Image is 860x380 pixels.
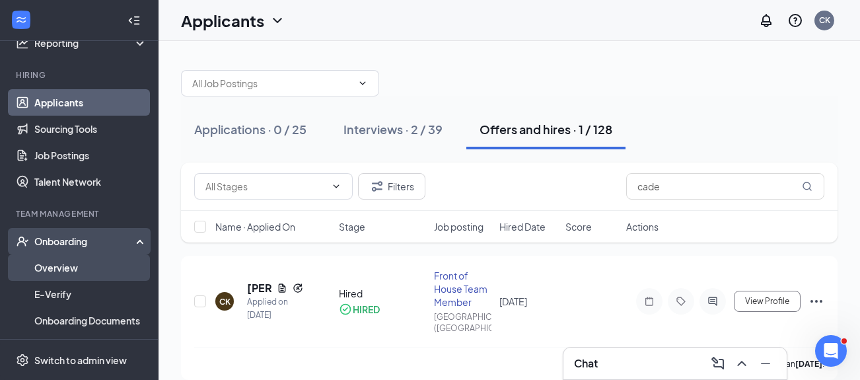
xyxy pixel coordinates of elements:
div: CK [819,15,830,26]
div: Offers and hires · 1 / 128 [480,121,612,137]
svg: Settings [16,354,29,367]
svg: Collapse [127,14,141,27]
a: Sourcing Tools [34,116,147,142]
button: Filter Filters [358,173,425,200]
div: Front of House Team Member [434,269,492,309]
a: Job Postings [34,142,147,169]
svg: Reapply [293,283,303,293]
span: Actions [626,220,659,233]
b: [DATE] [795,359,822,369]
svg: Ellipses [808,293,824,309]
div: Applications · 0 / 25 [194,121,306,137]
svg: WorkstreamLogo [15,13,28,26]
span: Stage [339,220,365,233]
svg: Filter [369,178,385,194]
h5: [PERSON_NAME] [247,281,271,295]
span: Name · Applied On [215,220,295,233]
span: Score [565,220,592,233]
div: Interviews · 2 / 39 [343,121,443,137]
div: [GEOGRAPHIC_DATA] ([GEOGRAPHIC_DATA]) [434,311,492,334]
input: All Stages [205,179,326,194]
svg: Analysis [16,36,29,50]
div: Reporting [34,36,148,50]
button: ChevronUp [731,353,752,374]
a: Talent Network [34,169,147,195]
a: Overview [34,254,147,281]
div: Team Management [16,208,145,219]
div: Switch to admin view [34,354,127,367]
button: View Profile [734,291,801,312]
input: All Job Postings [192,76,352,91]
svg: QuestionInfo [787,13,803,28]
svg: ChevronDown [269,13,285,28]
svg: ComposeMessage [710,356,726,371]
button: Minimize [755,353,776,374]
div: Applied on [DATE] [247,295,303,322]
div: HIRED [353,303,380,316]
svg: ChevronUp [734,356,750,371]
svg: UserCheck [16,235,29,248]
div: Hiring [16,69,145,81]
h1: Applicants [181,9,264,32]
a: Activity log [34,334,147,360]
span: Hired Date [499,220,546,233]
svg: Tag [673,296,689,307]
h3: Chat [574,356,598,371]
iframe: Intercom live chat [815,335,847,367]
svg: Minimize [758,356,773,371]
svg: Note [641,296,657,307]
svg: ChevronDown [331,181,341,192]
div: Onboarding [34,235,136,248]
span: View Profile [745,297,789,306]
span: [DATE] [499,295,527,307]
svg: ChevronDown [357,78,368,89]
svg: Notifications [758,13,774,28]
div: Hired [339,287,425,300]
button: ComposeMessage [707,353,729,374]
a: E-Verify [34,281,147,307]
svg: MagnifyingGlass [802,181,812,192]
svg: Document [277,283,287,293]
svg: CheckmarkCircle [339,303,352,316]
span: Job posting [434,220,484,233]
a: Applicants [34,89,147,116]
div: CK [219,296,231,307]
a: Onboarding Documents [34,307,147,334]
svg: ActiveChat [705,296,721,307]
input: Search in offers and hires [626,173,824,200]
